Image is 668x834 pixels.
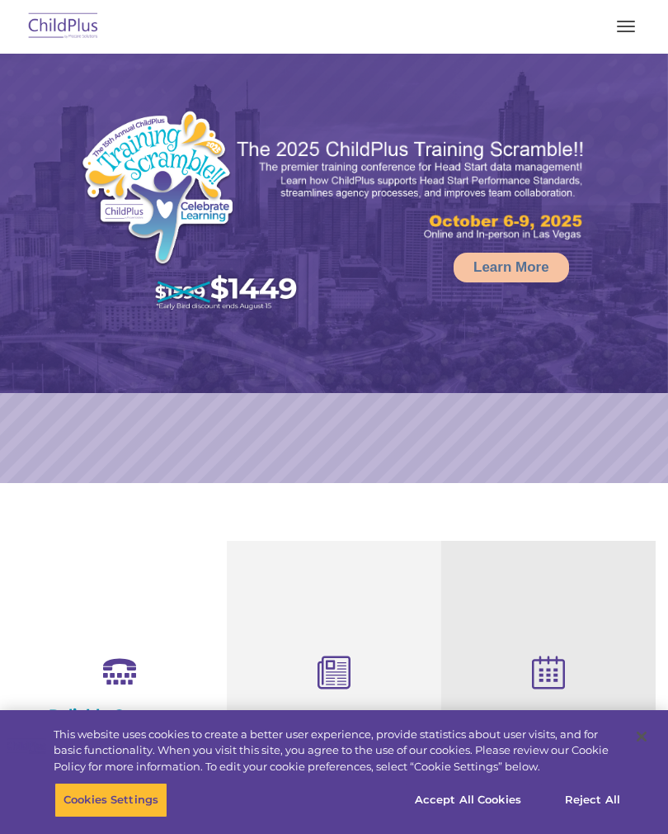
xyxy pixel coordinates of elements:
[623,718,660,755] button: Close
[54,727,622,775] div: This website uses cookies to create a better user experience, provide statistics about user visit...
[25,706,214,742] h4: Reliable Customer Support
[239,708,429,763] h4: Child Development Assessments in ChildPlus
[541,783,644,817] button: Reject All
[54,783,167,817] button: Cookies Settings
[406,783,530,817] button: Accept All Cookies
[454,708,643,727] h4: Free Regional Meetings
[454,253,569,282] a: Learn More
[25,7,102,46] img: ChildPlus by Procare Solutions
